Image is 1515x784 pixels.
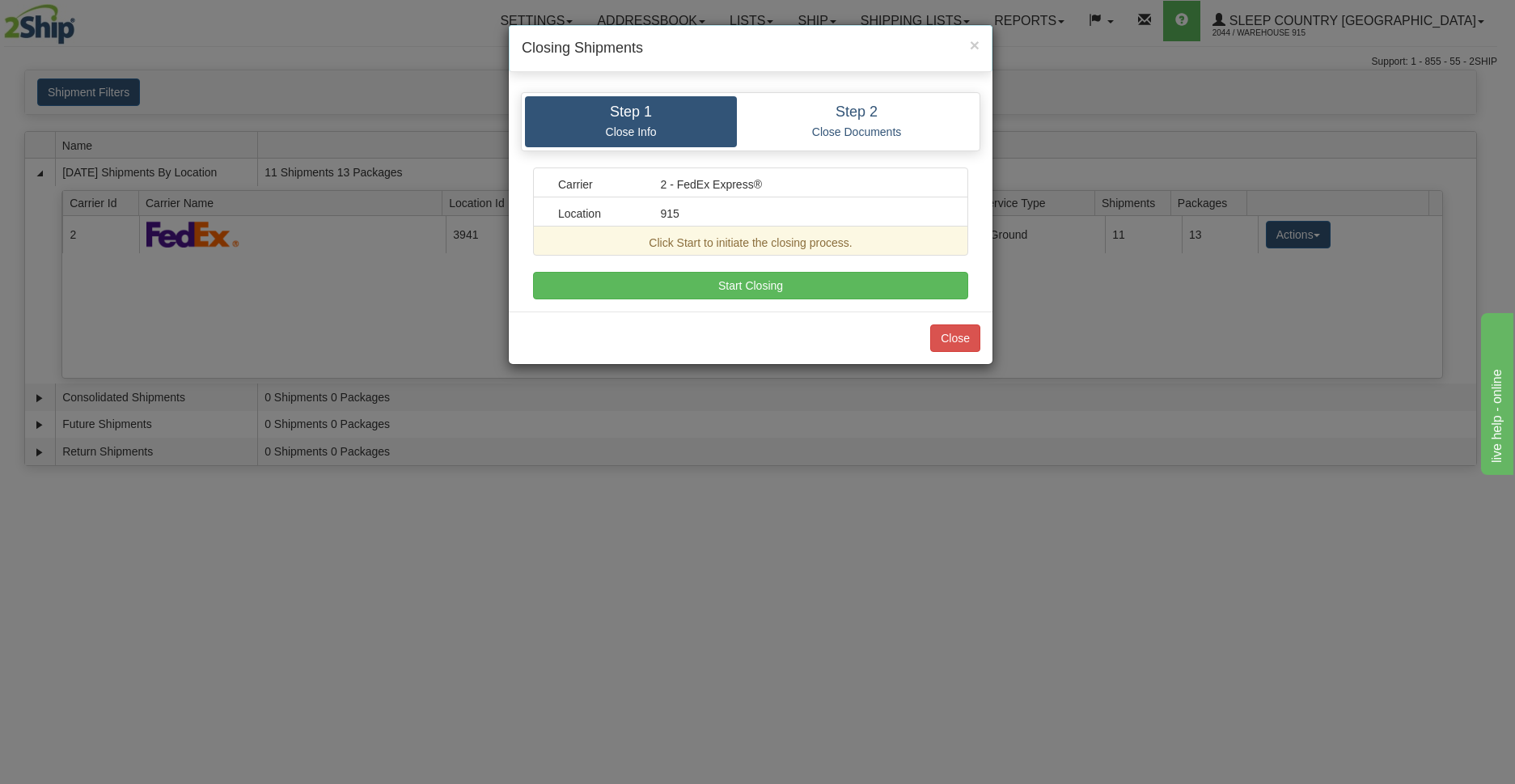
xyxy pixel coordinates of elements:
span: × [970,36,980,54]
div: Location [546,206,649,222]
h4: Closing Shipments [522,38,980,59]
iframe: chat widget [1478,309,1513,474]
button: Start Closing [533,272,968,299]
div: 915 [649,206,956,222]
div: live help - online [12,10,150,29]
div: Click Start to initiate the closing process. [546,235,955,251]
p: Close Documents [749,125,964,139]
h4: Step 2 [749,104,964,121]
div: Carrier [546,176,649,193]
div: 2 - FedEx Express® [649,176,956,193]
a: Step 2 Close Documents [737,96,976,147]
button: Close [970,36,980,53]
button: Close [930,324,980,352]
p: Close Info [537,125,725,139]
h4: Step 1 [537,104,725,121]
a: Step 1 Close Info [525,96,737,147]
